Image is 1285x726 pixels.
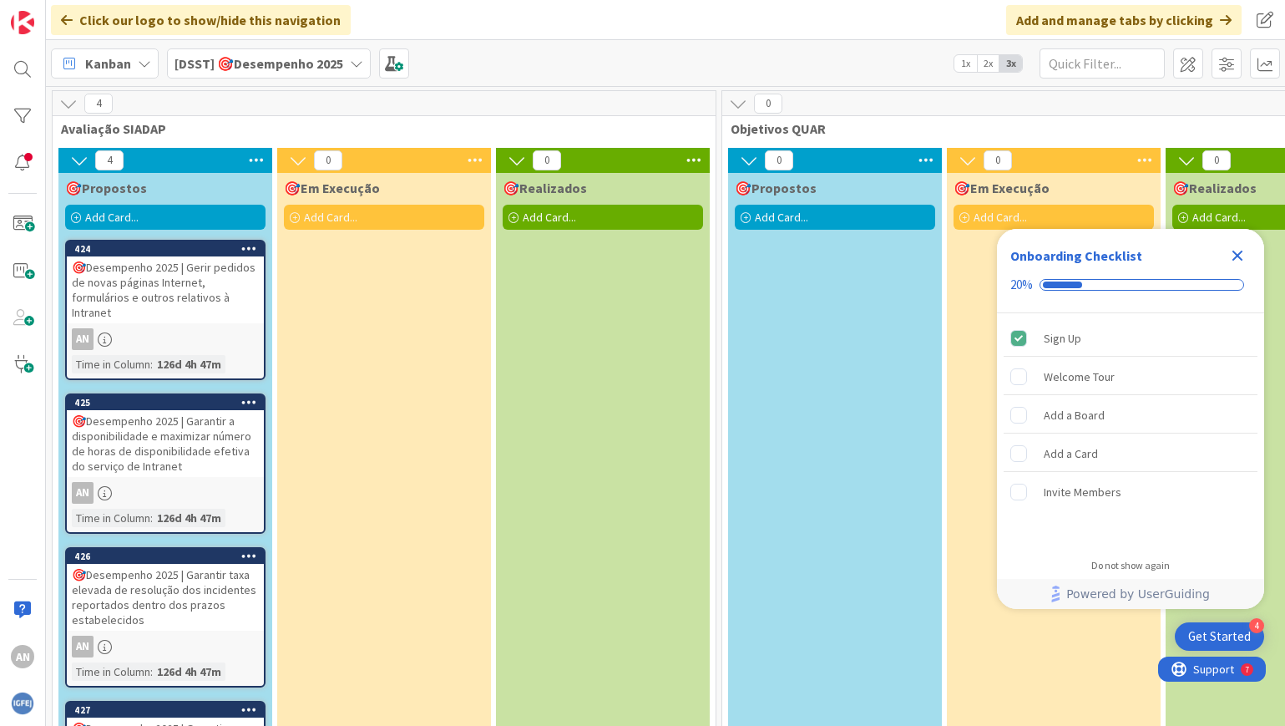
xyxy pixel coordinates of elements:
div: Add a Board [1044,405,1105,425]
span: : [150,509,153,527]
span: 🎯Propostos [735,180,817,196]
input: Quick Filter... [1040,48,1165,79]
span: 🎯Realizados [503,180,587,196]
div: AN [72,482,94,504]
div: Add and manage tabs by clicking [1006,5,1242,35]
div: AN [11,645,34,668]
div: Sign Up [1044,328,1081,348]
div: Checklist progress: 20% [1010,277,1251,292]
span: 0 [754,94,782,114]
span: Kanban [85,53,131,74]
span: 0 [533,150,561,170]
div: Add a Card [1044,444,1098,464]
span: Add Card... [523,210,576,225]
div: 426🎯Desempenho 2025 | Garantir taxa elevada de resolução dos incidentes reportados dentro dos pra... [67,549,264,631]
span: 0 [314,150,342,170]
span: 2x [977,55,999,72]
div: Add a Board is incomplete. [1004,397,1257,434]
div: Checklist Container [997,229,1264,609]
div: 424🎯Desempenho 2025 | Gerir pedidos de novas páginas Internet, formulários e outros relativos à I... [67,241,264,323]
div: 424 [74,243,264,255]
div: 🎯Desempenho 2025 | Garantir taxa elevada de resolução dos incidentes reportados dentro dos prazos... [67,564,264,631]
span: Add Card... [85,210,139,225]
span: : [150,355,153,373]
div: Checklist items [997,313,1264,548]
img: avatar [11,692,34,715]
span: Avaliação SIADAP [61,120,695,137]
div: Time in Column [72,355,150,373]
span: 4 [84,94,113,114]
span: 0 [1202,150,1231,170]
div: Click our logo to show/hide this navigation [51,5,351,35]
span: 0 [984,150,1012,170]
span: 🎯Em Execução [954,180,1050,196]
div: Sign Up is complete. [1004,320,1257,357]
div: 427 [67,703,264,718]
div: Invite Members is incomplete. [1004,474,1257,510]
div: 425🎯Desempenho 2025 | Garantir a disponibilidade e maximizar número de horas de disponibilidade e... [67,395,264,477]
div: 7 [87,7,91,20]
div: 20% [1010,277,1033,292]
div: 🎯Desempenho 2025 | Garantir a disponibilidade e maximizar número de horas de disponibilidade efet... [67,410,264,477]
div: Close Checklist [1224,242,1251,269]
span: 🎯Realizados [1172,180,1257,196]
div: 425 [67,395,264,410]
a: Powered by UserGuiding [1005,579,1256,609]
div: 425 [74,397,264,409]
div: AN [72,636,94,657]
div: 426 [67,549,264,564]
div: Open Get Started checklist, remaining modules: 4 [1175,622,1264,651]
span: 0 [765,150,793,170]
div: AN [67,636,264,657]
a: 426🎯Desempenho 2025 | Garantir taxa elevada de resolução dos incidentes reportados dentro dos pra... [65,547,266,688]
div: 126d 4h 47m [153,355,225,373]
div: Invite Members [1044,482,1121,502]
div: Welcome Tour [1044,367,1115,387]
div: 126d 4h 47m [153,509,225,527]
span: 🎯Propostos [65,180,147,196]
span: Powered by UserGuiding [1066,584,1210,604]
span: 1x [954,55,977,72]
span: Support [35,3,76,23]
div: Time in Column [72,509,150,527]
div: 4 [1249,618,1264,633]
div: 426 [74,551,264,562]
a: 424🎯Desempenho 2025 | Gerir pedidos de novas páginas Internet, formulários e outros relativos à I... [65,240,266,380]
span: Add Card... [755,210,808,225]
img: Visit kanbanzone.com [11,11,34,34]
div: Footer [997,579,1264,609]
a: 425🎯Desempenho 2025 | Garantir a disponibilidade e maximizar número de horas de disponibilidade e... [65,393,266,534]
div: Onboarding Checklist [1010,246,1142,266]
div: AN [72,328,94,350]
div: Get Started [1188,628,1251,645]
div: Do not show again [1091,559,1170,572]
span: 4 [95,150,124,170]
span: 🎯Em Execução [284,180,380,196]
div: 427 [74,704,264,716]
span: Add Card... [1192,210,1246,225]
span: : [150,663,153,681]
span: Add Card... [974,210,1027,225]
b: [DSST] 🎯Desempenho 2025 [175,55,343,72]
div: AN [67,328,264,350]
div: 126d 4h 47m [153,663,225,681]
div: Time in Column [72,663,150,681]
div: 🎯Desempenho 2025 | Gerir pedidos de novas páginas Internet, formulários e outros relativos à Intr... [67,256,264,323]
div: 424 [67,241,264,256]
span: 3x [999,55,1022,72]
div: Welcome Tour is incomplete. [1004,358,1257,395]
div: AN [67,482,264,504]
span: Add Card... [304,210,357,225]
div: Add a Card is incomplete. [1004,435,1257,472]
